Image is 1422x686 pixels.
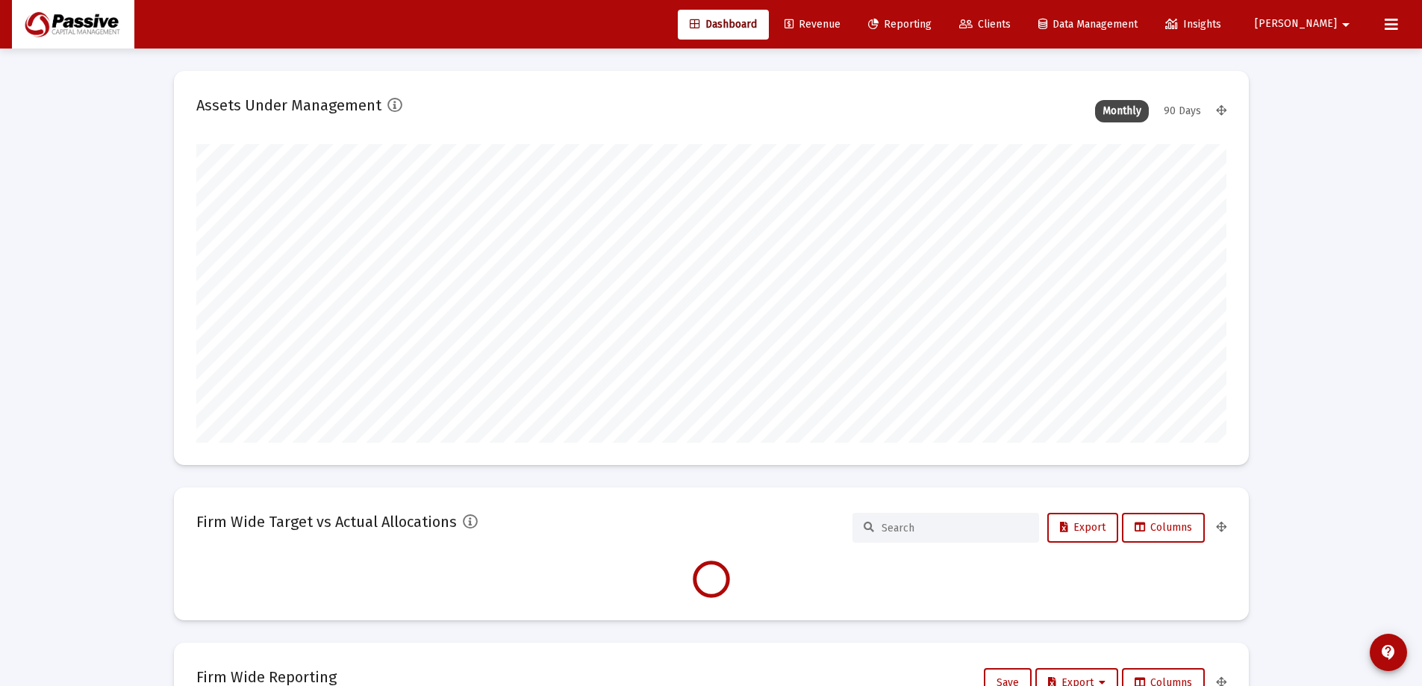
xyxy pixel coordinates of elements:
[959,18,1011,31] span: Clients
[868,18,932,31] span: Reporting
[1038,18,1138,31] span: Data Management
[690,18,757,31] span: Dashboard
[773,10,852,40] a: Revenue
[196,93,381,117] h2: Assets Under Management
[785,18,841,31] span: Revenue
[1095,100,1149,122] div: Monthly
[1255,18,1337,31] span: [PERSON_NAME]
[882,522,1028,534] input: Search
[947,10,1023,40] a: Clients
[1135,521,1192,534] span: Columns
[1026,10,1150,40] a: Data Management
[1337,10,1355,40] mat-icon: arrow_drop_down
[856,10,944,40] a: Reporting
[1379,643,1397,661] mat-icon: contact_support
[1165,18,1221,31] span: Insights
[1122,513,1205,543] button: Columns
[1060,521,1106,534] span: Export
[1153,10,1233,40] a: Insights
[196,510,457,534] h2: Firm Wide Target vs Actual Allocations
[678,10,769,40] a: Dashboard
[1237,9,1373,39] button: [PERSON_NAME]
[23,10,123,40] img: Dashboard
[1047,513,1118,543] button: Export
[1156,100,1209,122] div: 90 Days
